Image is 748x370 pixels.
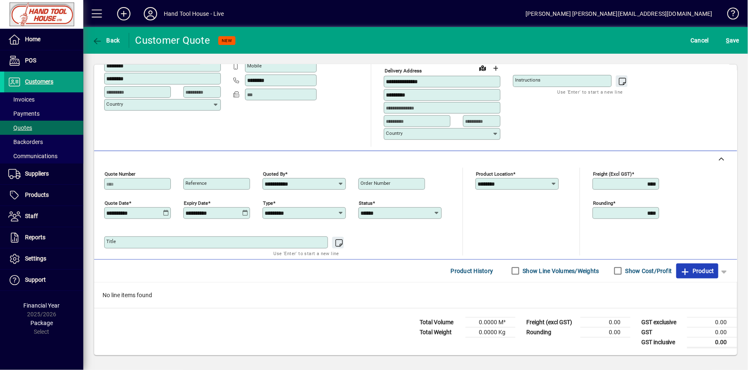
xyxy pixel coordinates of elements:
[83,33,129,48] app-page-header-button: Back
[247,63,262,69] mat-label: Mobile
[24,302,60,309] span: Financial Year
[687,317,737,327] td: 0.00
[580,317,630,327] td: 0.00
[8,153,58,159] span: Communications
[593,171,632,176] mat-label: Freight (excl GST)
[521,267,599,275] label: Show Line Volumes/Weights
[4,185,83,206] a: Products
[4,248,83,269] a: Settings
[4,206,83,227] a: Staff
[25,234,45,241] span: Reports
[415,317,465,327] td: Total Volume
[135,34,210,47] div: Customer Quote
[184,200,208,206] mat-label: Expiry date
[8,139,43,145] span: Backorders
[110,6,137,21] button: Add
[476,61,489,74] a: View on map
[4,121,83,135] a: Quotes
[4,107,83,121] a: Payments
[25,57,36,64] span: POS
[25,78,53,85] span: Customers
[359,200,373,206] mat-label: Status
[676,263,718,278] button: Product
[637,337,687,348] td: GST inclusive
[476,171,513,176] mat-label: Product location
[525,7,713,20] div: [PERSON_NAME] [PERSON_NAME][EMAIL_ADDRESS][DOMAIN_NAME]
[106,101,123,107] mat-label: Country
[25,213,38,219] span: Staff
[25,191,49,198] span: Products
[25,170,49,177] span: Suppliers
[689,33,711,48] button: Cancel
[222,38,232,43] span: NEW
[515,77,540,83] mat-label: Instructions
[687,327,737,337] td: 0.00
[415,327,465,337] td: Total Weight
[522,317,580,327] td: Freight (excl GST)
[726,37,730,44] span: S
[263,171,285,176] mat-label: Quoted by
[4,270,83,291] a: Support
[8,110,40,117] span: Payments
[105,171,135,176] mat-label: Quote number
[465,317,515,327] td: 0.0000 M³
[30,320,53,326] span: Package
[721,2,738,29] a: Knowledge Base
[522,327,580,337] td: Rounding
[274,248,339,258] mat-hint: Use 'Enter' to start a new line
[724,33,741,48] button: Save
[4,50,83,71] a: POS
[25,36,40,42] span: Home
[8,124,32,131] span: Quotes
[386,130,403,136] mat-label: Country
[637,327,687,337] td: GST
[25,255,46,262] span: Settings
[263,200,273,206] mat-label: Type
[92,37,120,44] span: Back
[94,283,737,308] div: No line items found
[106,238,116,244] mat-label: Title
[4,135,83,149] a: Backorders
[489,62,503,75] button: Choose address
[624,267,672,275] label: Show Cost/Profit
[105,200,129,206] mat-label: Quote date
[593,200,613,206] mat-label: Rounding
[4,92,83,107] a: Invoices
[4,29,83,50] a: Home
[680,264,714,278] span: Product
[691,34,709,47] span: Cancel
[726,34,739,47] span: ave
[4,227,83,248] a: Reports
[4,164,83,184] a: Suppliers
[4,149,83,163] a: Communications
[465,327,515,337] td: 0.0000 Kg
[558,87,623,97] mat-hint: Use 'Enter' to start a new line
[451,264,493,278] span: Product History
[137,6,164,21] button: Profile
[360,180,390,186] mat-label: Order number
[448,263,497,278] button: Product History
[637,317,687,327] td: GST exclusive
[185,180,207,186] mat-label: Reference
[687,337,737,348] td: 0.00
[8,96,35,103] span: Invoices
[580,327,630,337] td: 0.00
[25,276,46,283] span: Support
[90,33,122,48] button: Back
[164,7,224,20] div: Hand Tool House - Live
